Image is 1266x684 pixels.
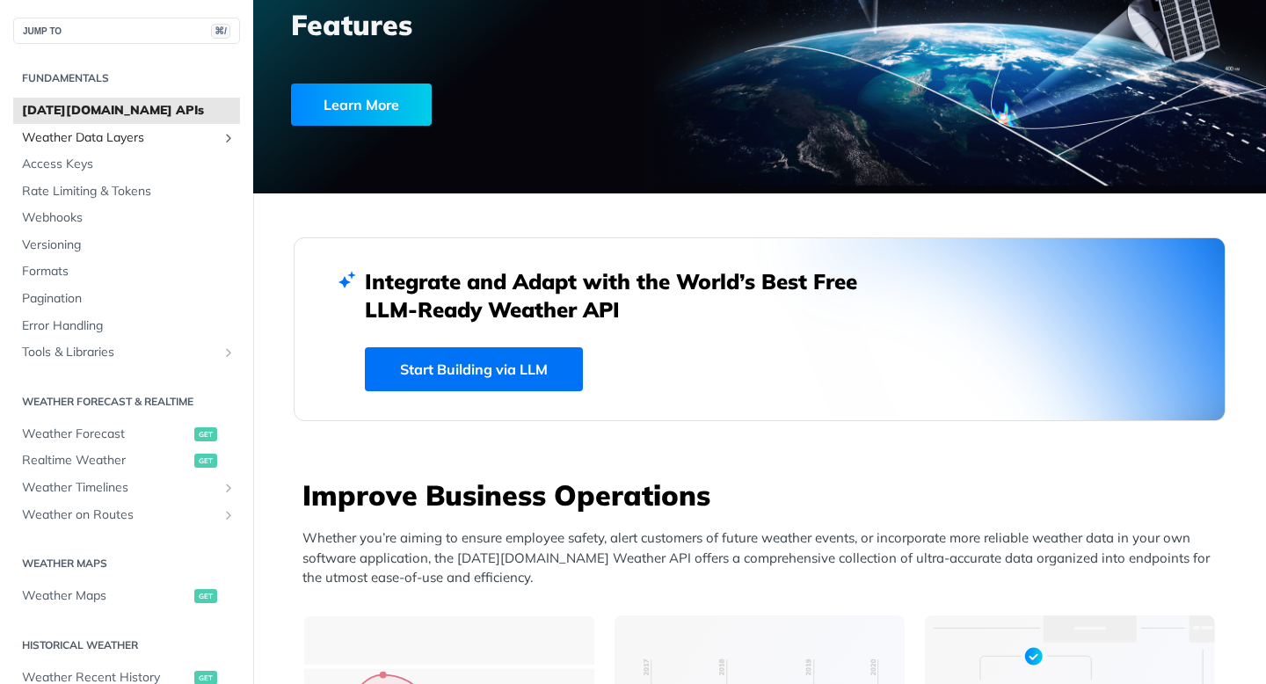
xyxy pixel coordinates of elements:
a: Weather Data LayersShow subpages for Weather Data Layers [13,125,240,151]
div: Learn More [291,84,432,126]
h2: Integrate and Adapt with the World’s Best Free LLM-Ready Weather API [365,267,884,324]
span: Weather Maps [22,587,190,605]
span: Weather on Routes [22,506,217,524]
span: get [194,589,217,603]
h2: Weather Maps [13,556,240,571]
a: Weather TimelinesShow subpages for Weather Timelines [13,475,240,501]
span: Pagination [22,290,236,308]
a: Learn More [291,84,681,126]
span: Versioning [22,236,236,254]
button: JUMP TO⌘/ [13,18,240,44]
span: ⌘/ [211,24,230,39]
a: [DATE][DOMAIN_NAME] APIs [13,98,240,124]
a: Versioning [13,232,240,258]
span: Webhooks [22,209,236,227]
a: Weather Forecastget [13,421,240,448]
span: Weather Data Layers [22,129,217,147]
span: Rate Limiting & Tokens [22,183,236,200]
button: Show subpages for Weather Timelines [222,481,236,495]
a: Tools & LibrariesShow subpages for Tools & Libraries [13,339,240,366]
h3: Improve Business Operations [302,476,1226,514]
h2: Fundamentals [13,70,240,86]
span: Weather Timelines [22,479,217,497]
a: Formats [13,258,240,285]
a: Weather on RoutesShow subpages for Weather on Routes [13,502,240,528]
a: Error Handling [13,313,240,339]
span: Weather Forecast [22,426,190,443]
span: Formats [22,263,236,280]
button: Show subpages for Weather Data Layers [222,131,236,145]
span: Realtime Weather [22,452,190,469]
h2: Weather Forecast & realtime [13,394,240,410]
p: Whether you’re aiming to ensure employee safety, alert customers of future weather events, or inc... [302,528,1226,588]
a: Start Building via LLM [365,347,583,391]
span: Error Handling [22,317,236,335]
button: Show subpages for Tools & Libraries [222,346,236,360]
span: Tools & Libraries [22,344,217,361]
span: get [194,454,217,468]
a: Webhooks [13,205,240,231]
a: Weather Mapsget [13,583,240,609]
a: Realtime Weatherget [13,448,240,474]
a: Pagination [13,286,240,312]
span: Access Keys [22,156,236,173]
span: [DATE][DOMAIN_NAME] APIs [22,102,236,120]
a: Rate Limiting & Tokens [13,178,240,205]
span: get [194,427,217,441]
a: Access Keys [13,151,240,178]
button: Show subpages for Weather on Routes [222,508,236,522]
h2: Historical Weather [13,637,240,653]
